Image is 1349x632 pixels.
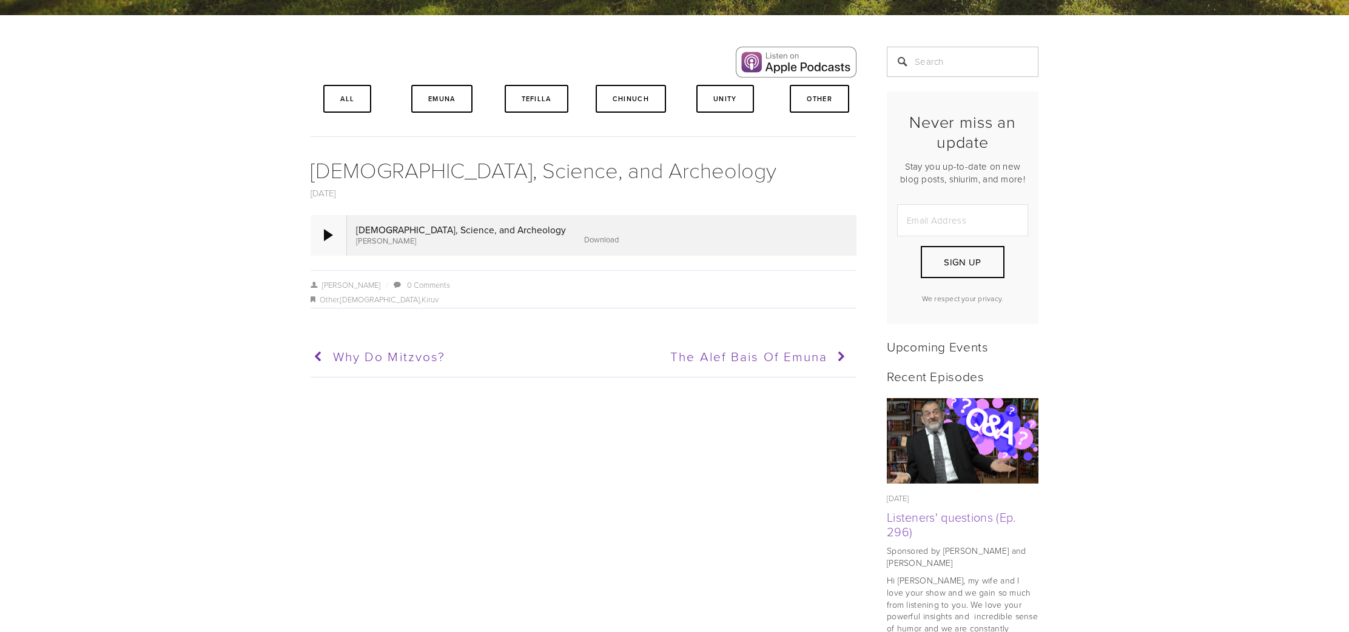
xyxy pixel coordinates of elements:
[407,279,450,290] a: 0 Comments
[582,342,850,372] a: The Alef Bais of Emuna
[333,347,446,365] span: Why Do Mitzvos?
[422,294,439,305] a: Kiruv
[320,294,338,305] a: Other
[670,347,827,365] span: The Alef Bais of Emuna
[887,493,909,504] time: [DATE]
[921,246,1004,278] button: Sign Up
[887,508,1016,540] a: Listeners' questions (Ep. 296)
[887,47,1038,77] input: Search
[944,256,981,268] span: Sign Up
[584,234,619,245] a: Download
[897,204,1028,236] input: Email Address
[311,155,776,184] a: [DEMOGRAPHIC_DATA], Science, and Archeology
[340,294,420,305] a: [DEMOGRAPHIC_DATA]
[887,391,1038,492] img: Listeners' questions (Ep. 296)
[897,293,1028,304] p: We respect your privacy.
[380,279,392,290] span: /
[323,85,371,113] a: All
[696,85,754,113] a: Unity
[887,398,1038,484] a: Listeners' questions (Ep. 296)
[897,160,1028,185] p: Stay you up-to-date on new blog posts, shiurim, and more!
[311,342,578,372] a: Why Do Mitzvos?
[411,85,473,113] a: Emuna
[887,368,1038,384] h2: Recent Episodes
[311,279,380,290] a: [PERSON_NAME]
[887,545,1038,568] p: Sponsored by [PERSON_NAME] and [PERSON_NAME]
[505,85,568,113] a: Tefilla
[790,85,849,113] a: Other
[311,187,336,199] a: [DATE]
[596,85,666,113] a: Chinuch
[887,339,1038,354] h2: Upcoming Events
[311,293,856,307] div: , ,
[897,112,1028,151] h2: Never miss an update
